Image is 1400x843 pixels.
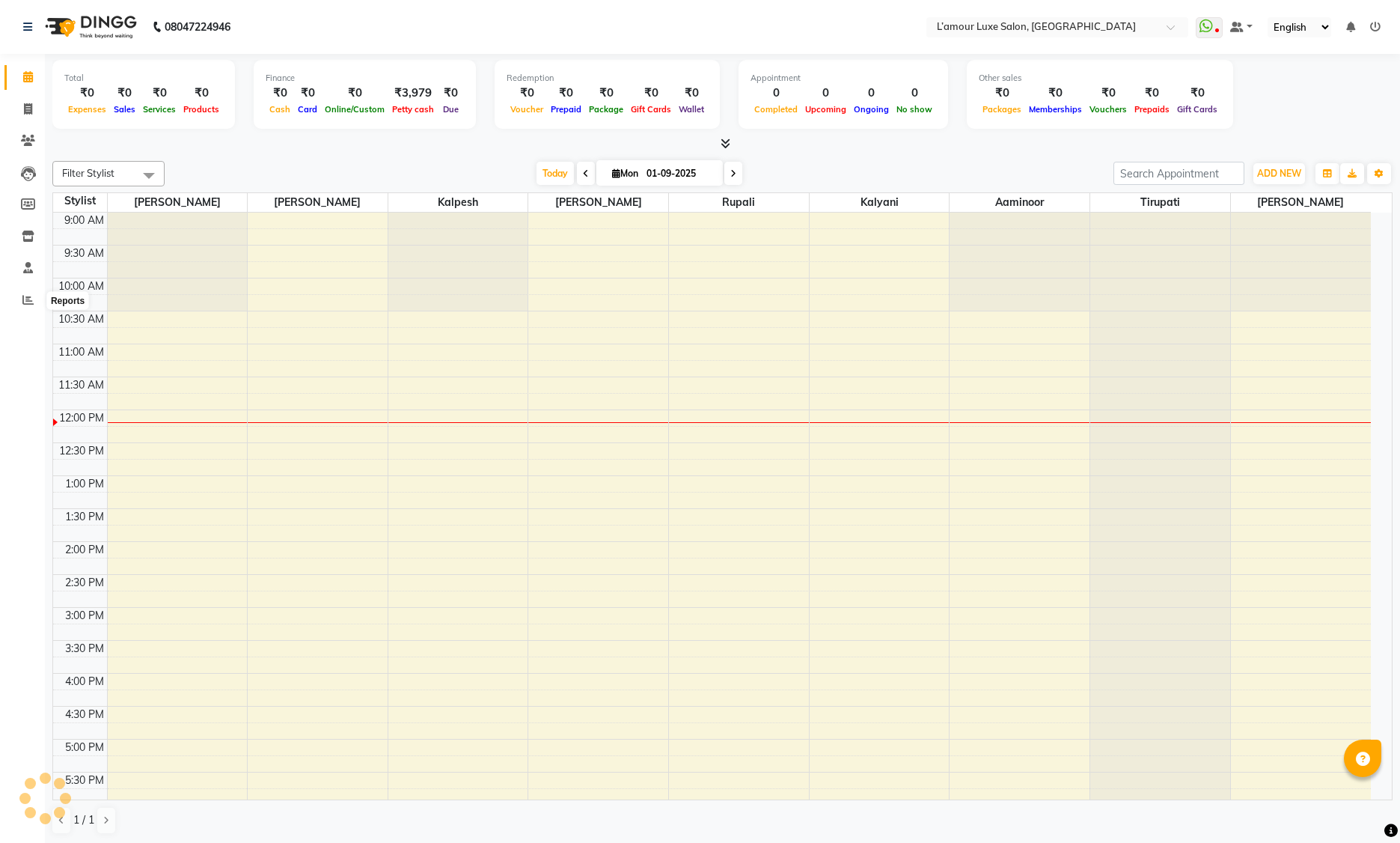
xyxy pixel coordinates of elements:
b: 08047224946 [165,6,230,48]
div: 10:30 AM [55,311,107,327]
span: [PERSON_NAME] [1231,193,1371,212]
span: Upcoming [801,104,850,115]
span: [PERSON_NAME] [528,193,668,212]
span: Memberships [1025,104,1086,115]
span: Wallet [675,104,708,115]
div: Redemption [507,72,708,85]
span: Cash [266,104,294,115]
div: 1:30 PM [62,509,107,525]
div: ₹0 [1131,85,1173,102]
div: 12:00 PM [56,410,107,426]
span: Mon [608,168,642,179]
div: 11:00 AM [55,344,107,360]
span: Expenses [64,104,110,115]
div: 11:30 AM [55,377,107,393]
div: ₹0 [1173,85,1221,102]
div: ₹0 [979,85,1025,102]
input: Search Appointment [1113,162,1244,185]
div: ₹0 [627,85,675,102]
span: Gift Cards [1173,104,1221,115]
span: Completed [751,104,801,115]
span: Voucher [507,104,547,115]
span: Packages [979,104,1025,115]
span: Package [585,104,627,115]
span: ADD NEW [1257,168,1301,179]
div: ₹0 [110,85,139,102]
button: ADD NEW [1253,163,1305,184]
div: 0 [850,85,893,102]
div: 0 [893,85,936,102]
div: Finance [266,72,464,85]
div: ₹0 [180,85,223,102]
div: ₹0 [675,85,708,102]
div: 12:30 PM [56,443,107,459]
span: Rupali [669,193,809,212]
span: [PERSON_NAME] [108,193,248,212]
div: ₹0 [294,85,321,102]
span: 1 / 1 [73,812,94,828]
span: Filter Stylist [62,167,114,179]
img: logo [38,6,141,48]
div: 9:30 AM [61,246,107,261]
div: ₹0 [1086,85,1131,102]
span: Online/Custom [321,104,388,115]
div: ₹0 [1025,85,1086,102]
span: Aaminoor [950,193,1089,212]
span: Gift Cards [627,104,675,115]
div: Appointment [751,72,936,85]
span: Card [294,104,321,115]
span: Kalyani [810,193,950,212]
div: 10:00 AM [55,279,107,294]
span: [PERSON_NAME] [248,193,388,212]
div: Other sales [979,72,1221,85]
div: ₹0 [547,85,585,102]
span: Services [139,104,180,115]
span: Today [537,162,574,185]
div: 5:30 PM [62,773,107,788]
div: 5:00 PM [62,740,107,755]
span: Products [180,104,223,115]
div: ₹0 [507,85,547,102]
span: Kalpesh [388,193,528,212]
div: 0 [801,85,850,102]
div: 2:00 PM [62,542,107,558]
div: 1:00 PM [62,476,107,492]
span: Vouchers [1086,104,1131,115]
div: 9:00 AM [61,213,107,228]
input: 2025-09-01 [642,162,717,185]
span: Due [439,104,462,115]
div: 2:30 PM [62,575,107,591]
div: ₹0 [585,85,627,102]
div: ₹0 [266,85,294,102]
span: Ongoing [850,104,893,115]
div: ₹0 [64,85,110,102]
div: 4:00 PM [62,674,107,690]
span: No show [893,104,936,115]
div: 3:30 PM [62,641,107,657]
div: Total [64,72,223,85]
div: 4:30 PM [62,707,107,722]
div: Reports [47,292,88,310]
span: Petty cash [388,104,438,115]
div: ₹0 [321,85,388,102]
span: Sales [110,104,139,115]
div: Stylist [53,193,107,209]
span: Prepaid [547,104,585,115]
div: 0 [751,85,801,102]
div: ₹0 [139,85,180,102]
span: Tirupati [1090,193,1230,212]
div: 3:00 PM [62,608,107,624]
div: ₹0 [438,85,464,102]
div: ₹3,979 [388,85,438,102]
span: Prepaids [1131,104,1173,115]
